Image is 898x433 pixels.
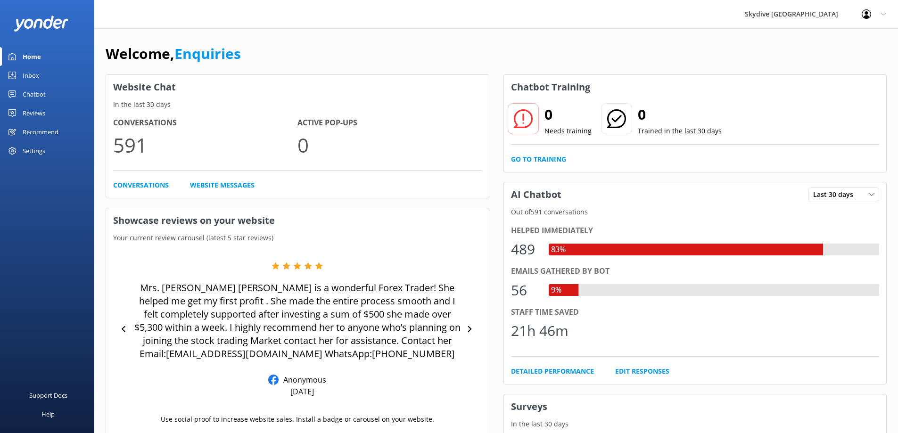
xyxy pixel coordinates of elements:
a: Go to Training [511,154,566,164]
p: In the last 30 days [106,99,489,110]
div: Reviews [23,104,45,123]
p: Use social proof to increase website sales. Install a badge or carousel on your website. [161,414,434,425]
p: Needs training [544,126,592,136]
img: yonder-white-logo.png [14,16,68,31]
img: Facebook Reviews [268,375,279,385]
div: Home [23,47,41,66]
p: Out of 591 conversations [504,207,887,217]
h3: Showcase reviews on your website [106,208,489,233]
h4: Conversations [113,117,297,129]
div: Settings [23,141,45,160]
div: 83% [549,244,568,256]
a: Detailed Performance [511,366,594,376]
div: Inbox [23,66,39,85]
p: [DATE] [290,386,314,397]
a: Conversations [113,180,169,190]
div: 56 [511,279,539,302]
p: 591 [113,129,297,161]
div: Help [41,405,55,424]
p: Anonymous [279,375,326,385]
p: Trained in the last 30 days [638,126,722,136]
a: Website Messages [190,180,255,190]
h3: AI Chatbot [504,182,568,207]
p: Mrs. [PERSON_NAME] [PERSON_NAME] is a wonderful Forex Trader! She helped me get my first profit .... [132,281,463,360]
div: Helped immediately [511,225,880,237]
p: Your current review carousel (latest 5 star reviews) [106,233,489,243]
a: Edit Responses [615,366,669,376]
h3: Surveys [504,394,887,419]
h2: 0 [638,103,722,126]
span: Last 30 days [813,189,859,200]
p: 0 [297,129,482,161]
div: Chatbot [23,85,46,104]
h2: 0 [544,103,592,126]
div: Support Docs [29,386,67,405]
div: 489 [511,238,539,261]
div: Recommend [23,123,58,141]
div: Emails gathered by bot [511,265,880,278]
h3: Website Chat [106,75,489,99]
div: Staff time saved [511,306,880,319]
p: In the last 30 days [504,419,887,429]
h3: Chatbot Training [504,75,597,99]
a: Enquiries [174,44,241,63]
h4: Active Pop-ups [297,117,482,129]
div: 9% [549,284,564,296]
h1: Welcome, [106,42,241,65]
div: 21h 46m [511,319,568,342]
